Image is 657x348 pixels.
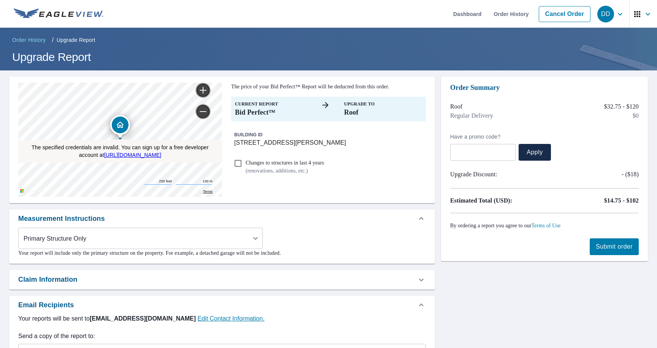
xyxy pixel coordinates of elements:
h1: Upgrade Report [9,49,648,65]
p: ( renovations, additions, etc. ) [246,167,324,175]
li: / [52,35,54,45]
div: Dropped pin, building 1, Residential property, 725 Sandmeyer St San Antonio, TX 78208 [110,115,130,139]
p: $32.75 - $120 [604,102,639,111]
div: Measurement Instructions [18,214,105,224]
b: [EMAIL_ADDRESS][DOMAIN_NAME] [90,315,198,322]
p: $0 [633,111,639,120]
button: Apply [519,144,551,161]
div: Claim Information [18,275,78,285]
p: Order Summary [450,83,639,93]
p: Bid Perfect™ [235,107,313,118]
nav: breadcrumb [9,34,648,46]
p: By ordering a report you agree to our [450,222,639,229]
label: Have a promo code? [450,133,516,140]
p: The price of your Bid Perfect™ Report will be deducted from this order. [231,83,426,91]
p: Upgrade Discount: [450,170,544,179]
p: Roof [344,107,422,118]
p: BUILDING ID [234,132,263,137]
button: Submit order [590,238,639,255]
p: Changes to structures in last 4 years [246,159,324,167]
p: Your report will include only the primary structure on the property. For example, a detached gara... [18,249,426,257]
p: Upgrade To [344,101,422,107]
p: Regular Delivery [450,111,493,120]
span: Submit order [596,243,633,251]
a: Terms of Use [532,223,561,228]
img: EV Logo [14,8,103,20]
p: [STREET_ADDRESS][PERSON_NAME] [234,138,423,147]
p: $14.75 - $102 [604,196,639,205]
label: Your reports will be sent to [18,314,426,323]
div: Measurement Instructions [9,209,435,228]
span: Order History [12,36,46,44]
div: The specified credentials are invalid. You can sign up for a free developer account at http://www... [18,140,222,163]
a: Cancel Order [539,6,590,22]
span: Apply [525,148,545,156]
a: Current Level 17, Zoom In [195,83,211,98]
p: Upgrade Report [57,36,95,44]
a: Terms [203,189,213,194]
a: [URL][DOMAIN_NAME] [104,152,162,158]
p: Current Report [235,101,313,107]
label: Send a copy of the report to: [18,332,426,341]
div: Email Recipients [9,296,435,314]
p: Estimated Total (USD): [450,196,544,205]
div: Claim Information [9,270,435,289]
a: EditContactInfo [198,315,265,322]
div: DD [597,6,614,22]
p: Roof [450,102,463,111]
div: Email Recipients [18,300,74,310]
a: Order History [9,34,49,46]
p: - ($18) [622,170,639,179]
div: The specified credentials are invalid. You can sign up for a free developer account at [18,140,222,163]
a: Current Level 17, Zoom Out [195,104,211,119]
div: Primary Structure Only [18,228,263,249]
